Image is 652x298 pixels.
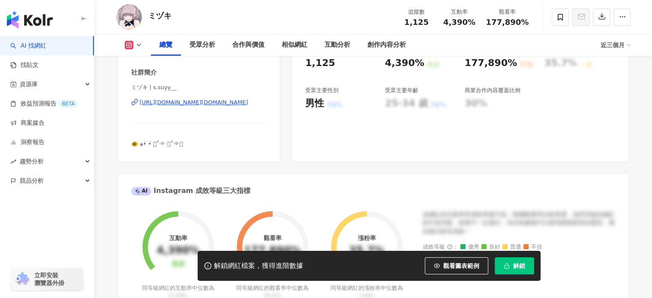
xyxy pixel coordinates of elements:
div: 4,390% [157,245,200,257]
div: 社群簡介 [131,68,157,77]
span: 優秀 [460,244,479,250]
span: ミヅキ | s.suyy__ [131,84,267,91]
a: searchAI 找網紅 [10,42,46,50]
div: 創作內容分析 [367,40,406,50]
div: 互動率 [443,8,475,16]
a: chrome extension立即安裝 瀏覽器外掛 [11,268,83,291]
div: 該網紅的互動率和漲粉率都不錯，唯獨觀看率比較普通，為同等級的網紅的中低等級，效果不一定會好，但仍然建議可以發包開箱類型的案型，應該會比較有成效！ [423,211,616,236]
span: 觀看圖表範例 [443,262,479,269]
span: 普通 [502,244,521,250]
div: 漲粉率 [358,235,376,241]
div: 合作與價值 [232,40,264,50]
div: ミヅキ [148,10,171,21]
a: 洞察報告 [10,138,45,147]
div: 177,890% [465,57,517,70]
div: 1,125 [305,57,335,70]
button: 觀看圖表範例 [425,257,488,274]
span: 177,890% [486,18,529,27]
div: 互動分析 [324,40,350,50]
div: 總覽 [159,40,172,50]
span: 1,125 [404,18,429,27]
div: 解鎖網紅檔案，獲得進階數據 [214,262,303,271]
span: 資源庫 [20,75,38,94]
a: 效益預測報告BETA [10,99,78,108]
span: 解鎖 [513,262,525,269]
span: 立即安裝 瀏覽器外掛 [34,271,64,287]
div: 相似網紅 [282,40,307,50]
span: 4,390% [443,18,475,27]
div: 觀看率 [486,8,529,16]
div: AI [131,187,152,196]
a: 找貼文 [10,61,39,69]
span: 不佳 [523,244,542,250]
div: Instagram 成效等級三大指標 [131,186,250,196]
div: 受眾分析 [189,40,215,50]
a: 商案媒合 [10,119,45,127]
span: rise [10,159,16,165]
span: 趨勢分析 [20,152,44,171]
div: 35.7% [349,245,385,257]
button: 解鎖 [495,257,534,274]
span: 競品分析 [20,171,44,190]
img: logo [7,11,53,28]
div: 受眾主要年齡 [385,87,418,94]
div: 受眾主要性別 [305,87,339,94]
span: 🐠 ๑•̀ •́ 𓆝˚‧º· 𓆞˚‧º·𓆟 [131,141,183,147]
div: 商業合作內容覆蓋比例 [465,87,520,94]
div: 近三個月 [601,38,631,52]
a: [URL][DOMAIN_NAME][DOMAIN_NAME] [131,99,267,106]
img: KOL Avatar [116,4,142,30]
div: 成效等級 ： [423,244,616,250]
div: 追蹤數 [400,8,433,16]
span: 良好 [481,244,500,250]
div: 男性 [305,97,324,110]
img: chrome extension [14,272,30,286]
div: [URL][DOMAIN_NAME][DOMAIN_NAME] [140,99,248,106]
div: 177,890% [244,245,301,257]
div: 互動率 [169,235,187,241]
div: 觀看率 [263,235,281,241]
div: 4,390% [385,57,424,70]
